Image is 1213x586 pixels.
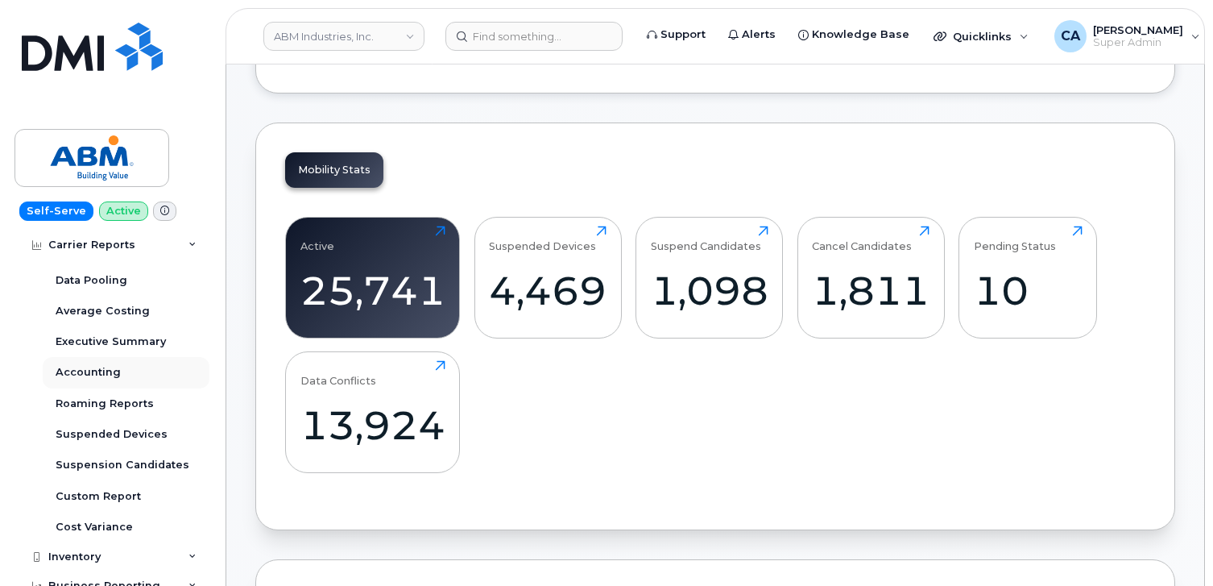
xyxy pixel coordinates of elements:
[742,27,776,43] span: Alerts
[660,27,706,43] span: Support
[489,267,606,314] div: 4,469
[1043,20,1211,52] div: Carl Ausdenmoore
[651,226,761,252] div: Suspend Candidates
[651,226,768,329] a: Suspend Candidates1,098
[489,226,606,329] a: Suspended Devices4,469
[300,360,445,463] a: Data Conflicts13,924
[1061,27,1080,46] span: CA
[812,267,929,314] div: 1,811
[300,401,445,449] div: 13,924
[300,226,334,252] div: Active
[651,267,768,314] div: 1,098
[922,20,1040,52] div: Quicklinks
[812,226,929,329] a: Cancel Candidates1,811
[974,267,1083,314] div: 10
[635,19,717,51] a: Support
[300,226,445,329] a: Active25,741
[974,226,1056,252] div: Pending Status
[300,360,376,387] div: Data Conflicts
[953,30,1012,43] span: Quicklinks
[1093,23,1183,36] span: [PERSON_NAME]
[300,267,445,314] div: 25,741
[812,27,909,43] span: Knowledge Base
[812,226,912,252] div: Cancel Candidates
[974,226,1083,329] a: Pending Status10
[787,19,921,51] a: Knowledge Base
[1093,36,1183,49] span: Super Admin
[717,19,787,51] a: Alerts
[445,22,623,51] input: Find something...
[263,22,424,51] a: ABM Industries, Inc.
[489,226,596,252] div: Suspended Devices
